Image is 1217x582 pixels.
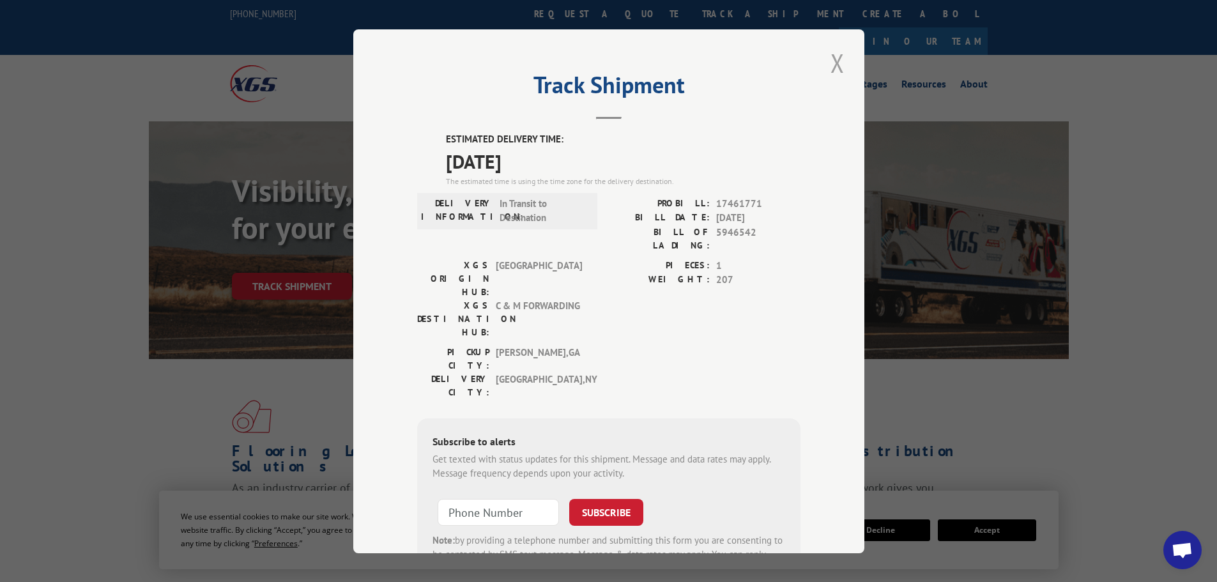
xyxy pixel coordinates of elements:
[609,211,710,226] label: BILL DATE:
[432,533,785,576] div: by providing a telephone number and submitting this form you are consenting to be contacted by SM...
[432,452,785,480] div: Get texted with status updates for this shipment. Message and data rates may apply. Message frequ...
[716,225,800,252] span: 5946542
[716,196,800,211] span: 17461771
[496,345,582,372] span: [PERSON_NAME] , GA
[421,196,493,225] label: DELIVERY INFORMATION:
[432,433,785,452] div: Subscribe to alerts
[609,225,710,252] label: BILL OF LADING:
[446,146,800,175] span: [DATE]
[496,372,582,399] span: [GEOGRAPHIC_DATA] , NY
[827,45,848,80] button: Close modal
[496,298,582,339] span: C & M FORWARDING
[716,273,800,287] span: 207
[417,298,489,339] label: XGS DESTINATION HUB:
[609,258,710,273] label: PIECES:
[417,76,800,100] h2: Track Shipment
[446,132,800,147] label: ESTIMATED DELIVERY TIME:
[438,498,559,525] input: Phone Number
[496,258,582,298] span: [GEOGRAPHIC_DATA]
[716,258,800,273] span: 1
[609,196,710,211] label: PROBILL:
[609,273,710,287] label: WEIGHT:
[432,533,455,546] strong: Note:
[446,175,800,187] div: The estimated time is using the time zone for the delivery destination.
[417,372,489,399] label: DELIVERY CITY:
[417,345,489,372] label: PICKUP CITY:
[417,258,489,298] label: XGS ORIGIN HUB:
[569,498,643,525] button: SUBSCRIBE
[500,196,586,225] span: In Transit to Destination
[1163,531,1202,569] a: Open chat
[716,211,800,226] span: [DATE]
